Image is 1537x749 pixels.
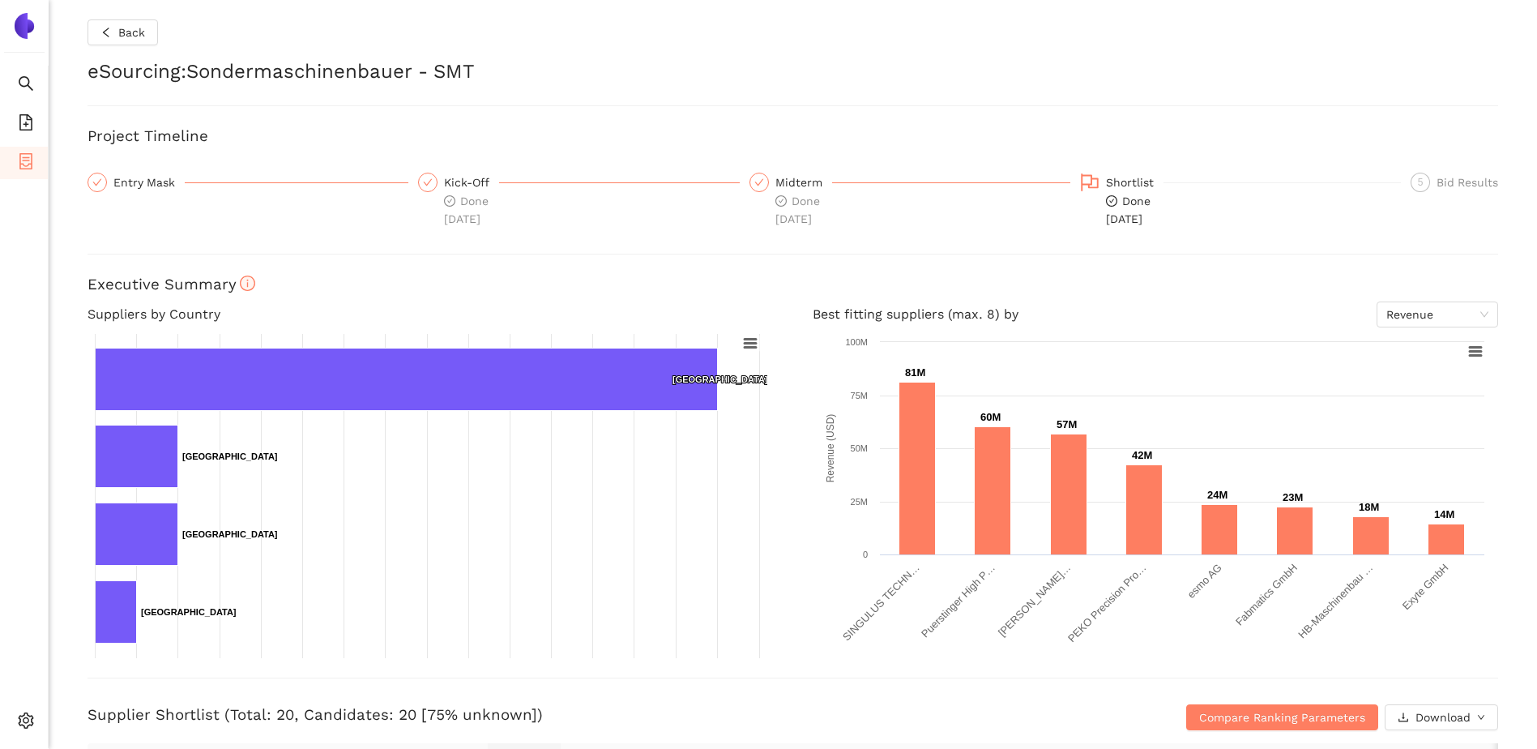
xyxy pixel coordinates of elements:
text: 14M [1434,508,1454,520]
div: Midterm [775,173,832,192]
h3: Supplier Shortlist (Total: 20, Candidates: 20 [75% unknown]) [88,704,1028,725]
div: Entry Mask [88,173,408,192]
text: [PERSON_NAME]… [995,562,1072,639]
span: container [18,148,34,180]
text: Fabmatics GmbH [1232,562,1299,628]
text: 81M [905,366,925,379]
text: 42M [1132,449,1152,461]
div: Entry Mask [113,173,185,192]
span: download [1398,712,1409,725]
text: 25M [850,497,867,507]
text: 75M [850,391,867,400]
text: [GEOGRAPHIC_DATA] [141,607,237,617]
span: flag [1080,173,1099,192]
div: Shortlistcheck-circleDone[DATE] [1080,173,1401,228]
h4: Suppliers by Country [88,302,774,327]
span: check-circle [775,195,787,207]
text: esmo AG [1185,562,1223,601]
text: 23M [1283,491,1303,503]
span: Compare Ranking Parameters [1199,708,1365,726]
text: 60M [980,411,1001,423]
span: Done [DATE] [775,195,820,225]
h3: Executive Summary [88,274,1498,295]
span: file-add [18,109,34,141]
span: check [92,178,102,187]
h4: Best fitting suppliers (max. 8) by [813,302,1499,327]
button: downloadDownloaddown [1385,704,1498,730]
text: Revenue (USD) [824,414,835,483]
span: 5 [1418,177,1424,188]
span: down [1477,713,1485,723]
img: Logo [11,13,37,39]
text: [GEOGRAPHIC_DATA] [182,452,278,461]
span: Revenue [1386,302,1488,327]
span: check [423,178,433,187]
text: [GEOGRAPHIC_DATA] [672,374,768,384]
text: [GEOGRAPHIC_DATA] [182,529,278,539]
button: leftBack [88,19,158,45]
text: 0 [862,550,867,559]
h2: eSourcing : Sondermaschinenbauer - SMT [88,58,1498,86]
div: Kick-Off [444,173,499,192]
span: info-circle [240,276,255,291]
span: Back [118,24,145,41]
span: search [18,70,34,102]
text: PEKO Precision Pro… [1065,562,1148,645]
text: 57M [1057,418,1077,430]
h3: Project Timeline [88,126,1498,147]
span: check-circle [1106,195,1117,207]
span: Bid Results [1437,176,1498,189]
div: Shortlist [1106,173,1163,192]
text: SINGULUS TECHN… [839,562,921,644]
button: Compare Ranking Parameters [1186,704,1378,730]
span: check-circle [444,195,455,207]
text: Puerstinger High P… [919,562,997,640]
text: 100M [845,337,868,347]
text: 24M [1207,489,1227,501]
span: setting [18,707,34,739]
span: Done [DATE] [1106,195,1151,225]
text: Exyte GmbH [1399,562,1450,613]
span: Download [1415,708,1471,726]
text: 50M [850,443,867,453]
text: HB-Maschinenbau … [1296,562,1375,641]
span: check [754,178,764,187]
text: 18M [1359,501,1379,513]
span: left [100,27,112,40]
span: Done [DATE] [444,195,489,225]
